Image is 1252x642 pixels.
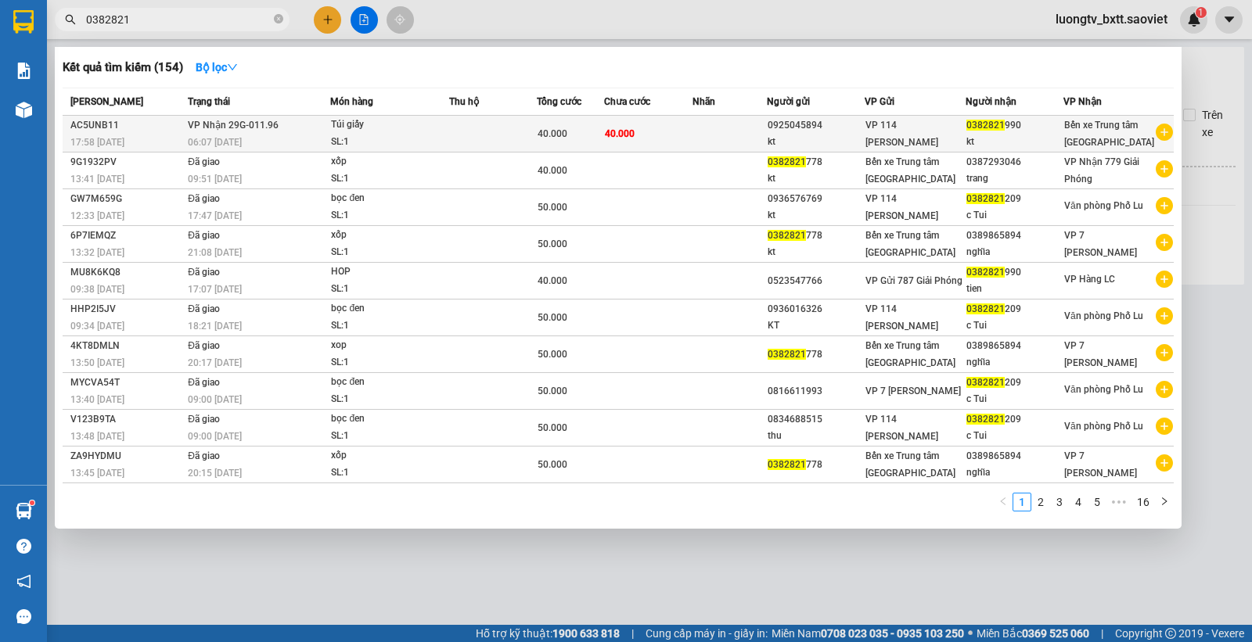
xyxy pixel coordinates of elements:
span: down [227,62,238,73]
div: 0523547766 [768,273,864,289]
div: 778 [768,154,864,170]
span: close-circle [274,14,283,23]
span: VP 7 [PERSON_NAME] [1064,230,1137,258]
div: SL: 1 [331,391,448,408]
span: VP 114 [PERSON_NAME] [865,120,938,148]
div: 4KT8DMLN [70,338,183,354]
span: 17:58 [DATE] [70,137,124,148]
div: 6P7IEMQZ [70,228,183,244]
span: Trạng thái [188,96,230,107]
li: 2 [1031,493,1050,511]
span: Văn phòng Phố Lu [1064,384,1143,395]
span: 21:08 [DATE] [188,247,242,258]
div: nghĩa [966,244,1063,260]
span: VP Nhận 29G-011.96 [188,120,279,131]
a: 16 [1132,493,1154,511]
div: xốp [331,227,448,244]
span: plus-circle [1156,197,1173,214]
div: GW7M659G [70,191,183,207]
span: VP Nhận 779 Giải Phóng [1064,156,1139,185]
span: 0382821 [768,156,806,167]
div: KT [768,317,864,334]
div: 209 [966,375,1063,391]
span: Nhãn [693,96,715,107]
span: 40.000 [538,275,567,286]
span: 12:33 [DATE] [70,210,124,221]
li: Previous Page [994,493,1013,511]
span: 17:47 [DATE] [188,210,242,221]
span: 13:48 [DATE] [70,431,124,442]
span: message [16,609,31,624]
span: 09:34 [DATE] [70,321,124,332]
span: 0382821 [768,349,806,360]
div: MU8K6KQ8 [70,264,183,281]
a: 4 [1070,493,1087,511]
div: kt [768,134,864,150]
sup: 1 [30,500,34,505]
span: plus-circle [1156,454,1173,472]
span: Văn phòng Phố Lu [1064,310,1143,321]
div: SL: 1 [331,134,448,151]
div: SL: 1 [331,354,448,371]
span: 20:15 [DATE] [188,468,242,479]
div: bọc đen [331,374,448,391]
span: right [1160,497,1169,506]
span: 0382821 [966,193,1005,204]
div: tien [966,281,1063,297]
span: Đã giao [188,303,220,314]
span: VP 114 [PERSON_NAME] [865,303,938,332]
span: plus-circle [1156,124,1173,141]
div: nghĩa [966,464,1063,481]
img: warehouse-icon [16,503,32,519]
div: xốp [331,153,448,170]
span: Bến xe Trung tâm [GEOGRAPHIC_DATA] [1064,120,1154,148]
button: left [994,493,1013,511]
span: 13:32 [DATE] [70,247,124,258]
button: Bộ lọcdown [183,55,250,80]
span: Bến xe Trung tâm [GEOGRAPHIC_DATA] [865,156,955,185]
span: Đã giao [188,230,220,241]
a: 2 [1032,493,1049,511]
span: Đã giao [188,193,220,204]
div: kt [768,244,864,260]
span: plus-circle [1156,307,1173,325]
a: 3 [1051,493,1068,511]
li: 4 [1069,493,1088,511]
span: 13:45 [DATE] [70,468,124,479]
div: 209 [966,411,1063,428]
div: bọc đen [331,300,448,317]
div: AC5UNB11 [70,117,183,134]
span: Đã giao [188,340,220,351]
span: Món hàng [330,96,373,107]
li: 3 [1050,493,1069,511]
span: close-circle [274,13,283,27]
a: 5 [1088,493,1106,511]
span: Đã giao [188,156,220,167]
span: plus-circle [1156,381,1173,398]
span: 50.000 [538,459,567,470]
span: 06:07 [DATE] [188,137,242,148]
div: c Tui [966,428,1063,444]
div: MYCVA54T [70,375,183,391]
span: plus-circle [1156,234,1173,251]
span: 0382821 [966,414,1005,425]
span: 0382821 [966,267,1005,278]
div: ZA9HYDMU [70,448,183,464]
div: 209 [966,301,1063,317]
span: Đã giao [188,414,220,425]
li: 16 [1131,493,1155,511]
div: 0936576769 [768,191,864,207]
span: 20:17 [DATE] [188,357,242,368]
span: 13:50 [DATE] [70,357,124,368]
span: left [998,497,1008,506]
div: 990 [966,264,1063,281]
div: c Tui [966,207,1063,224]
img: logo-vxr [13,10,34,34]
span: VP Hàng LC [1064,274,1115,285]
span: notification [16,574,31,589]
span: VP 7 [PERSON_NAME] [1064,450,1137,479]
div: xốp [331,447,448,464]
div: SL: 1 [331,428,448,445]
span: ••• [1106,493,1131,511]
div: bọc đen [331,411,448,428]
